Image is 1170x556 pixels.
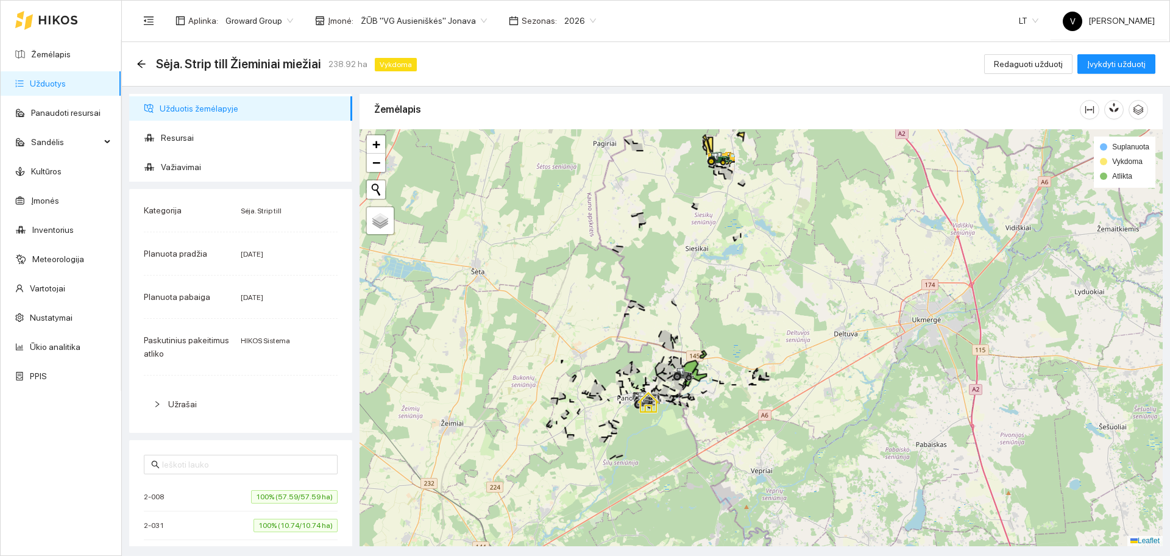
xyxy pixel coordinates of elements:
[32,225,74,235] a: Inventorius
[374,92,1080,127] div: Žemėlapis
[161,155,342,179] span: Važiavimai
[144,390,338,418] div: Užrašai
[241,250,263,258] span: [DATE]
[136,59,146,69] span: arrow-left
[372,155,380,170] span: −
[144,249,207,258] span: Planuota pradžia
[144,519,170,532] span: 2-031
[168,399,197,409] span: Užrašai
[994,57,1063,71] span: Redaguoti užduotį
[1112,143,1149,151] span: Suplanuota
[367,207,394,234] a: Layers
[328,57,367,71] span: 238.92 ha
[161,126,342,150] span: Resursai
[1130,536,1160,545] a: Leaflet
[160,96,342,121] span: Užduotis žemėlapyje
[367,135,385,154] a: Zoom in
[31,166,62,176] a: Kultūros
[32,254,84,264] a: Meteorologija
[1087,57,1146,71] span: Įvykdyti užduotį
[509,16,519,26] span: calendar
[31,108,101,118] a: Panaudoti resursai
[151,460,160,469] span: search
[30,283,65,293] a: Vartotojai
[367,154,385,172] a: Zoom out
[1070,12,1076,31] span: V
[144,292,210,302] span: Planuota pabaiga
[315,16,325,26] span: shop
[984,59,1072,69] a: Redaguoti užduotį
[522,14,557,27] span: Sezonas :
[241,293,263,302] span: [DATE]
[154,401,161,408] span: right
[375,58,417,71] span: Vykdoma
[564,12,596,30] span: 2026
[984,54,1072,74] button: Redaguoti užduotį
[144,335,229,358] span: Paskutinius pakeitimus atliko
[30,313,73,323] a: Nustatymai
[253,519,338,532] span: 100% (10.74/10.74 ha)
[30,371,47,381] a: PPIS
[225,12,293,30] span: Groward Group
[143,15,154,26] span: menu-fold
[31,49,71,59] a: Žemėlapis
[162,458,330,471] input: Ieškoti lauko
[31,130,101,154] span: Sandėlis
[188,14,218,27] span: Aplinka :
[328,14,353,27] span: Įmonė :
[251,490,338,504] span: 100% (57.59/57.59 ha)
[136,9,161,33] button: menu-fold
[156,54,321,74] span: Sėja. Strip till Žieminiai miežiai
[31,196,59,205] a: Įmonės
[372,137,380,152] span: +
[1080,105,1099,115] span: column-width
[1077,54,1155,74] button: Įvykdyti užduotį
[175,16,185,26] span: layout
[361,12,487,30] span: ŽŪB "VG Ausieniškės" Jonava
[144,205,182,215] span: Kategorija
[30,342,80,352] a: Ūkio analitika
[30,79,66,88] a: Užduotys
[1063,16,1155,26] span: [PERSON_NAME]
[136,59,146,69] div: Atgal
[241,337,290,345] span: HIKOS Sistema
[1080,100,1099,119] button: column-width
[144,491,170,503] span: 2-008
[367,180,385,199] button: Initiate a new search
[1112,157,1143,166] span: Vykdoma
[1112,172,1132,180] span: Atlikta
[1019,12,1038,30] span: LT
[241,207,282,215] span: Sėja. Strip till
